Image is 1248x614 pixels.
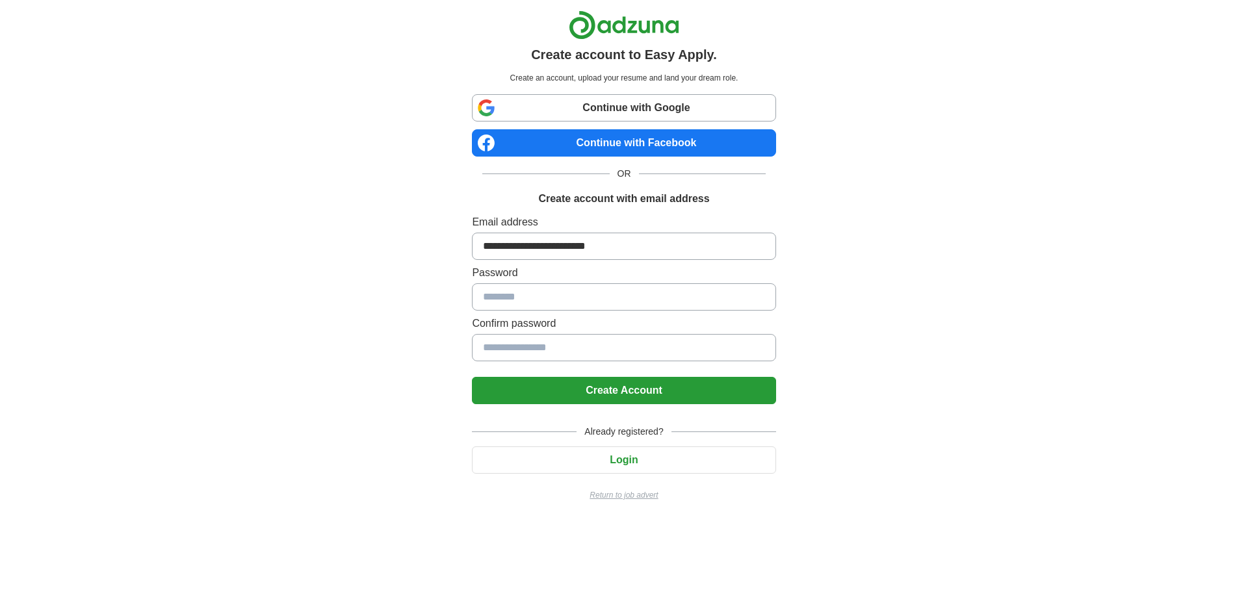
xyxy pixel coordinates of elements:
h1: Create account to Easy Apply. [531,45,717,64]
label: Email address [472,214,775,230]
label: Confirm password [472,316,775,331]
button: Login [472,446,775,474]
span: Already registered? [577,425,671,439]
img: Adzuna logo [569,10,679,40]
a: Login [472,454,775,465]
p: Create an account, upload your resume and land your dream role. [474,72,773,84]
a: Continue with Facebook [472,129,775,157]
span: OR [610,167,639,181]
a: Continue with Google [472,94,775,122]
label: Password [472,265,775,281]
button: Create Account [472,377,775,404]
h1: Create account with email address [538,191,709,207]
a: Return to job advert [472,489,775,501]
